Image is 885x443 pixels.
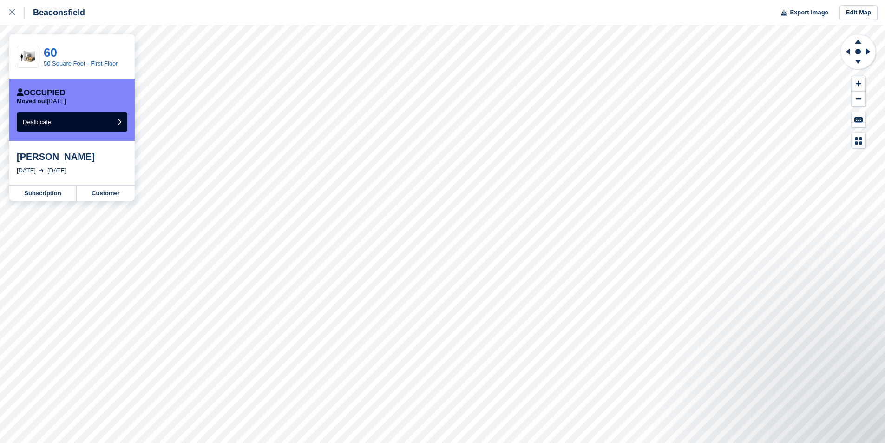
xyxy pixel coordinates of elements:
[852,92,865,107] button: Zoom Out
[17,88,66,98] div: Occupied
[44,60,118,67] a: 50 Square Foot - First Floor
[44,46,57,60] a: 60
[852,76,865,92] button: Zoom In
[25,7,85,18] div: Beaconsfield
[77,186,135,201] a: Customer
[17,166,36,175] div: [DATE]
[39,169,44,172] img: arrow-right-light-icn-cde0832a797a2874e46488d9cf13f60e5c3a73dbe684e267c42b8395dfbc2abf.svg
[17,112,127,132] button: Deallocate
[23,119,51,126] span: Deallocate
[9,186,77,201] a: Subscription
[17,98,47,105] span: Moved out
[47,166,66,175] div: [DATE]
[17,98,66,105] p: [DATE]
[775,5,828,20] button: Export Image
[852,112,865,127] button: Keyboard Shortcuts
[17,49,39,65] img: 50-sqft-unit.jpg
[852,133,865,148] button: Map Legend
[839,5,878,20] a: Edit Map
[790,8,828,17] span: Export Image
[17,151,127,162] div: [PERSON_NAME]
